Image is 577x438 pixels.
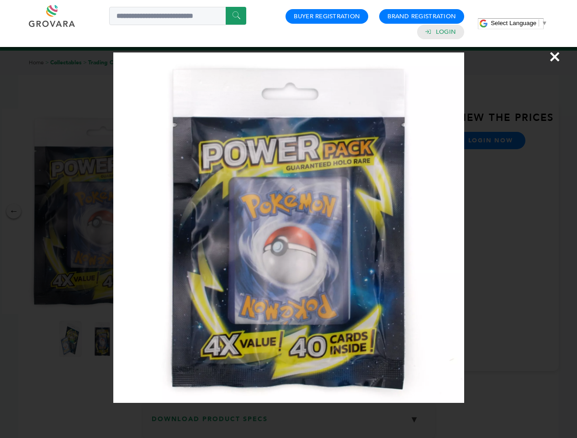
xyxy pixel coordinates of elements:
a: Select Language​ [491,20,547,26]
a: Login [436,28,456,36]
input: Search a product or brand... [109,7,246,25]
span: × [549,44,561,69]
span: ▼ [541,20,547,26]
a: Buyer Registration [294,12,360,21]
img: Image Preview [113,52,464,403]
a: Brand Registration [387,12,456,21]
span: ​ [539,20,539,26]
span: Select Language [491,20,536,26]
